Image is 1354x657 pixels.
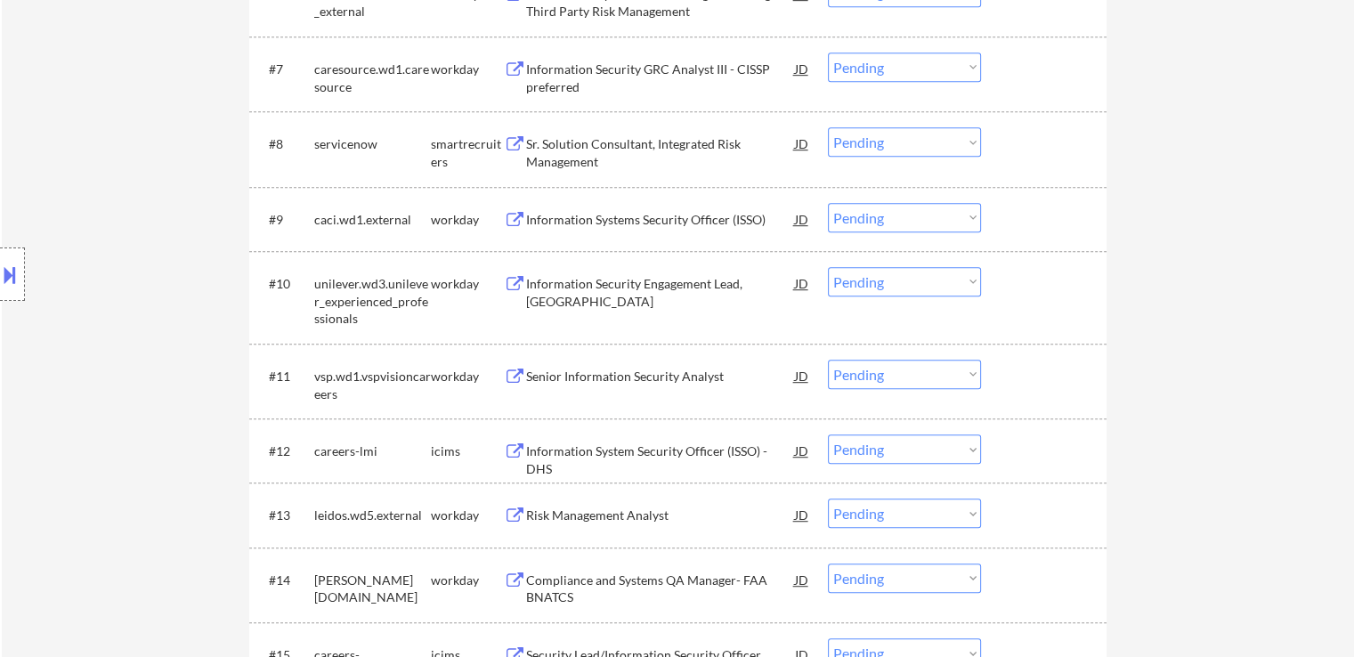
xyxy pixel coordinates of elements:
div: caresource.wd1.caresource [314,61,431,95]
div: Information Security GRC Analyst III - CISSP preferred [526,61,795,95]
div: Risk Management Analyst [526,507,795,524]
div: #12 [269,442,300,460]
div: #13 [269,507,300,524]
div: smartrecruiters [431,135,504,170]
div: Senior Information Security Analyst [526,368,795,385]
div: workday [431,275,504,293]
div: JD [793,203,811,235]
div: vsp.wd1.vspvisioncareers [314,368,431,402]
div: Sr. Solution Consultant, Integrated Risk Management [526,135,795,170]
div: leidos.wd5.external [314,507,431,524]
div: JD [793,434,811,466]
div: caci.wd1.external [314,211,431,229]
div: JD [793,499,811,531]
div: workday [431,572,504,589]
div: unilever.wd3.unilever_experienced_professionals [314,275,431,328]
div: workday [431,211,504,229]
div: careers-lmi [314,442,431,460]
div: Information Security Engagement Lead, [GEOGRAPHIC_DATA] [526,275,795,310]
div: icims [431,442,504,460]
div: JD [793,267,811,299]
div: JD [793,127,811,159]
div: workday [431,368,504,385]
div: Information Systems Security Officer (ISSO) [526,211,795,229]
div: Information System Security Officer (ISSO) - DHS [526,442,795,477]
div: #14 [269,572,300,589]
div: #7 [269,61,300,78]
div: servicenow [314,135,431,153]
div: workday [431,507,504,524]
div: JD [793,564,811,596]
div: JD [793,360,811,392]
div: Compliance and Systems QA Manager- FAA BNATCS [526,572,795,606]
div: [PERSON_NAME][DOMAIN_NAME] [314,572,431,606]
div: JD [793,53,811,85]
div: workday [431,61,504,78]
